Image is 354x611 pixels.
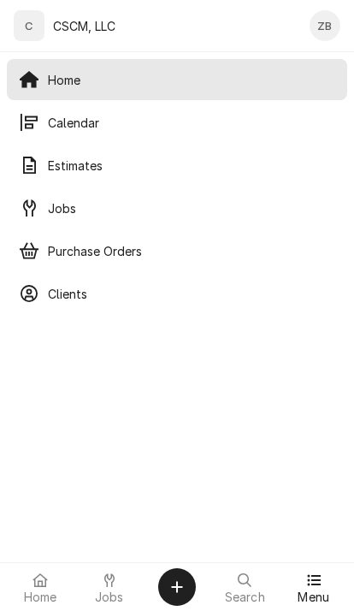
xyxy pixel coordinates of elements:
[53,17,115,35] div: CSCM, LLC
[310,10,340,41] div: ZB
[48,114,335,132] span: Calendar
[280,567,348,608] a: Menu
[7,187,347,228] a: Jobs
[7,59,347,100] a: Home
[310,10,340,41] div: Zackary Bain's Avatar
[7,145,347,186] a: Estimates
[48,157,335,175] span: Estimates
[48,199,335,217] span: Jobs
[298,590,329,604] span: Menu
[158,568,196,606] button: Create Object
[14,10,44,41] div: C
[48,71,335,89] span: Home
[7,230,347,271] a: Purchase Orders
[7,273,347,314] a: Clients
[7,102,347,143] a: Calendar
[95,590,124,604] span: Jobs
[211,567,279,608] a: Search
[48,285,335,303] span: Clients
[48,242,335,260] span: Purchase Orders
[76,567,144,608] a: Jobs
[225,590,265,604] span: Search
